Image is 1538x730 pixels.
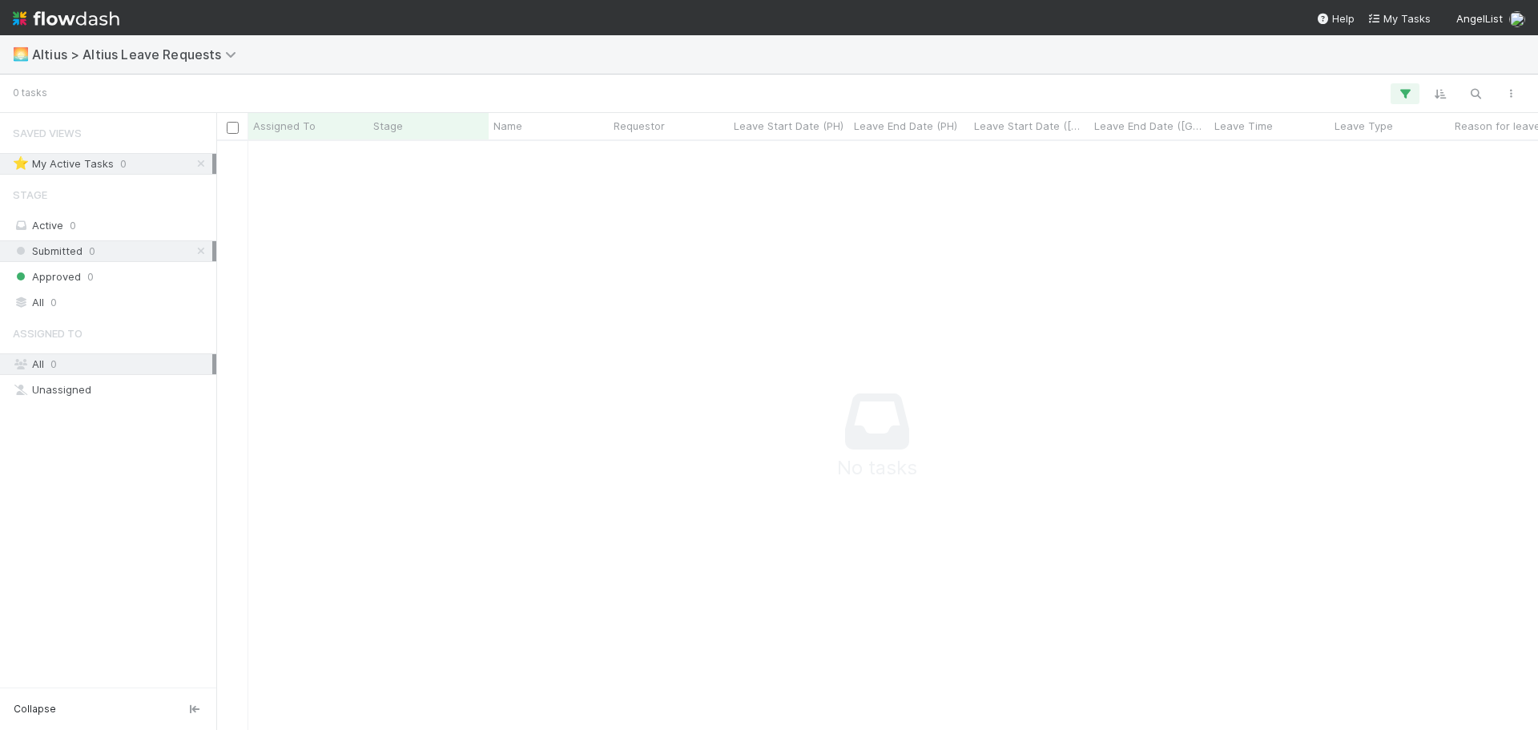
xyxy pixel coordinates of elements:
span: Assigned To [13,317,83,349]
div: All [13,292,212,313]
span: Approved [13,267,81,287]
img: avatar_28c6a484-83f6-4d9b-aa3b-1410a709a33e.png [1509,11,1525,27]
span: Name [493,118,522,134]
span: Leave Type [1335,118,1393,134]
span: My Tasks [1367,12,1431,25]
input: Toggle All Rows Selected [227,122,239,134]
span: 0 [120,154,127,174]
img: logo-inverted-e16ddd16eac7371096b0.svg [13,5,119,32]
span: 0 [87,267,94,287]
span: Saved Views [13,117,82,149]
div: My Active Tasks [13,154,114,174]
span: Submitted [13,241,83,261]
span: Altius > Altius Leave Requests [32,46,244,63]
div: Help [1316,10,1355,26]
span: Stage [373,118,403,134]
span: Leave Start Date (PH) [734,118,843,134]
span: Leave Time [1214,118,1273,134]
div: Unassigned [13,380,212,400]
div: All [13,354,212,374]
span: 0 [50,292,57,313]
span: Leave Start Date ([GEOGRAPHIC_DATA]) [974,118,1085,134]
span: 0 [50,357,57,370]
span: Leave End Date ([GEOGRAPHIC_DATA]) [1094,118,1206,134]
div: Active [13,216,212,236]
span: Assigned To [253,118,316,134]
span: Leave End Date (PH) [854,118,957,134]
span: AngelList [1456,12,1503,25]
span: Stage [13,179,47,211]
span: 0 [70,219,76,232]
span: ⭐ [13,156,29,170]
span: 🌅 [13,47,29,61]
small: 0 tasks [13,86,47,100]
span: Collapse [14,702,56,716]
span: Requestor [614,118,665,134]
span: 0 [89,241,95,261]
a: My Tasks [1367,10,1431,26]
